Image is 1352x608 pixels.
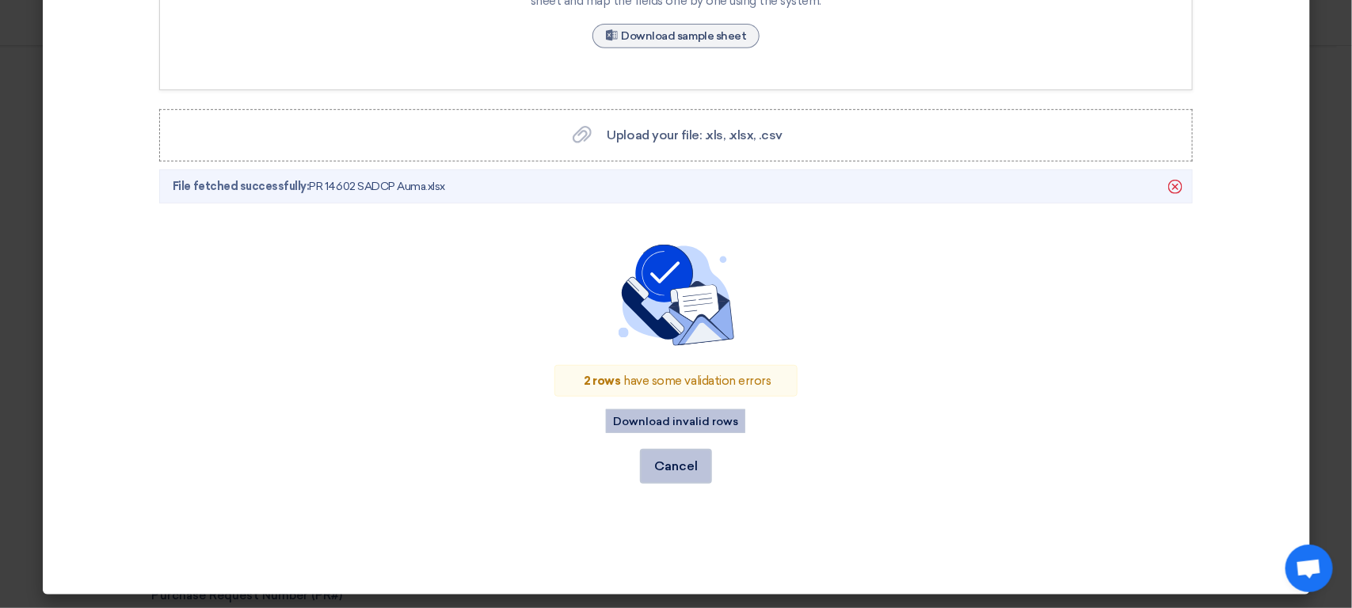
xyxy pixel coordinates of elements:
img: confirm_importing.svg [613,245,740,346]
a: Open chat [1285,545,1333,592]
a: Download sample sheet [592,24,760,48]
button: Download invalid rows [606,409,745,433]
span: Upload your file: .xls, .xlsx, .csv [607,127,783,142]
span: PR 14602 SADCP Auma.xlsx [173,178,445,195]
div: have some validation errors [554,365,797,397]
button: Cancel [640,449,712,484]
span: File fetched successfully: [173,180,310,193]
span: 2 rows [584,374,620,388]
